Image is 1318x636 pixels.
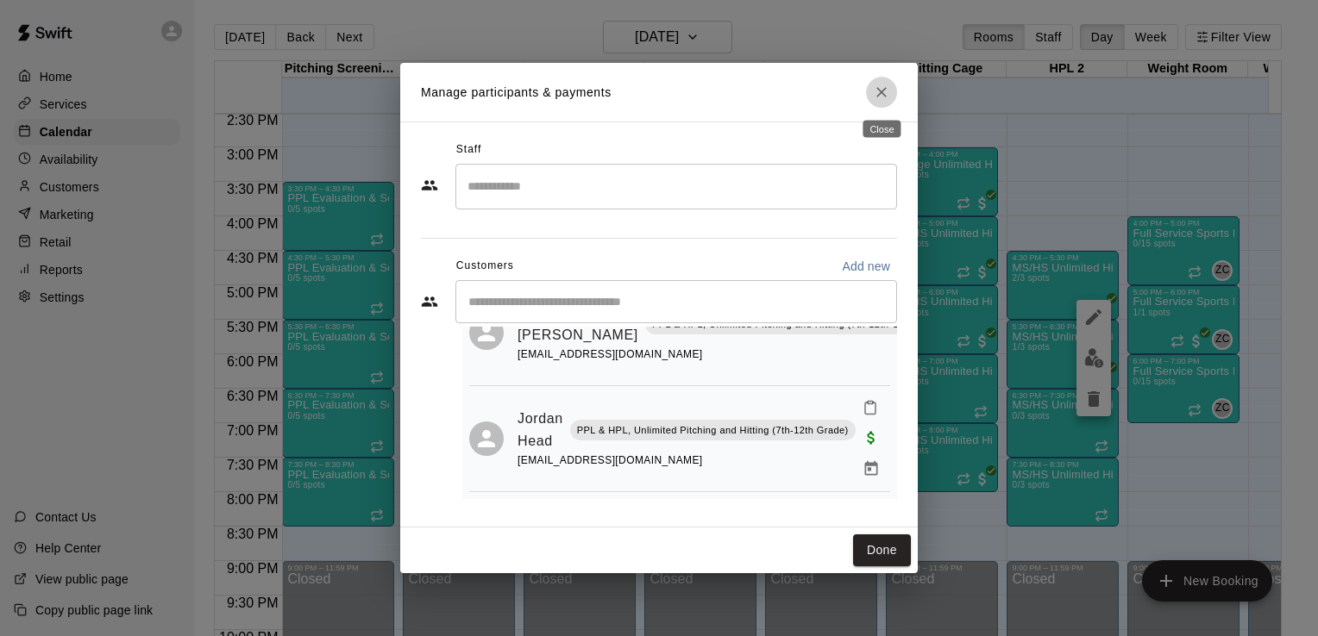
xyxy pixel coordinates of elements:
[863,121,901,138] div: Close
[866,77,897,108] button: Close
[421,84,612,102] p: Manage participants & payments
[421,177,438,194] svg: Staff
[469,315,504,350] div: Camden Stout
[518,348,703,360] span: [EMAIL_ADDRESS][DOMAIN_NAME]
[455,164,897,209] div: Search staff
[518,454,703,466] span: [EMAIL_ADDRESS][DOMAIN_NAME]
[856,393,885,422] button: Mark attendance
[853,534,911,566] button: Done
[469,421,504,456] div: Jordan Head
[835,253,897,280] button: Add new
[455,280,897,323] div: Start typing to search customers...
[456,136,481,164] span: Staff
[518,408,563,452] a: Jordan Head
[577,423,849,438] p: PPL & HPL, Unlimited Pitching and Hitting (7th-12th Grade)
[856,429,887,444] span: Paid with Credit
[856,453,887,484] button: Manage bookings & payment
[456,253,514,280] span: Customers
[421,293,438,310] svg: Customers
[842,258,890,275] p: Add new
